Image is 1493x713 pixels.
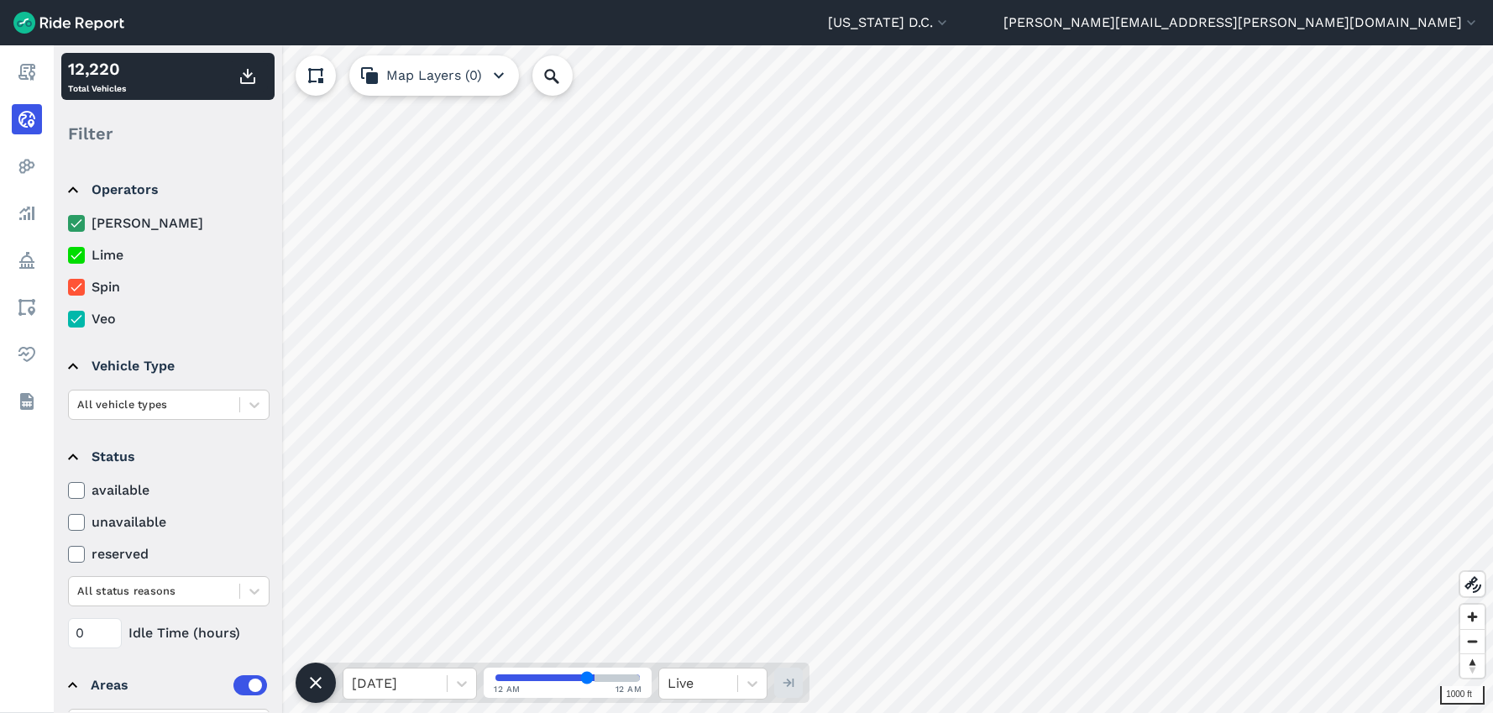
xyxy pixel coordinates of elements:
div: 1000 ft [1440,686,1485,705]
span: 12 AM [616,683,642,695]
span: 12 AM [494,683,521,695]
div: Total Vehicles [68,56,126,97]
div: Areas [91,675,267,695]
button: Zoom in [1460,605,1485,629]
button: Zoom out [1460,629,1485,653]
button: [US_STATE] D.C. [828,13,951,33]
label: available [68,480,270,501]
div: Idle Time (hours) [68,618,270,648]
summary: Vehicle Type [68,343,267,390]
a: Realtime [12,104,42,134]
button: Reset bearing to north [1460,653,1485,678]
button: [PERSON_NAME][EMAIL_ADDRESS][PERSON_NAME][DOMAIN_NAME] [1003,13,1480,33]
label: reserved [68,544,270,564]
a: Report [12,57,42,87]
label: Veo [68,309,270,329]
input: Search Location or Vehicles [532,55,600,96]
summary: Operators [68,166,267,213]
img: Ride Report [13,12,124,34]
a: Analyze [12,198,42,228]
summary: Status [68,433,267,480]
a: Areas [12,292,42,322]
label: unavailable [68,512,270,532]
canvas: Map [54,45,1493,713]
summary: Areas [68,662,267,709]
label: Lime [68,245,270,265]
label: Spin [68,277,270,297]
a: Policy [12,245,42,275]
a: Health [12,339,42,370]
label: [PERSON_NAME] [68,213,270,233]
div: Filter [61,107,275,160]
div: 12,220 [68,56,126,81]
button: Map Layers (0) [349,55,519,96]
a: Datasets [12,386,42,417]
a: Heatmaps [12,151,42,181]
